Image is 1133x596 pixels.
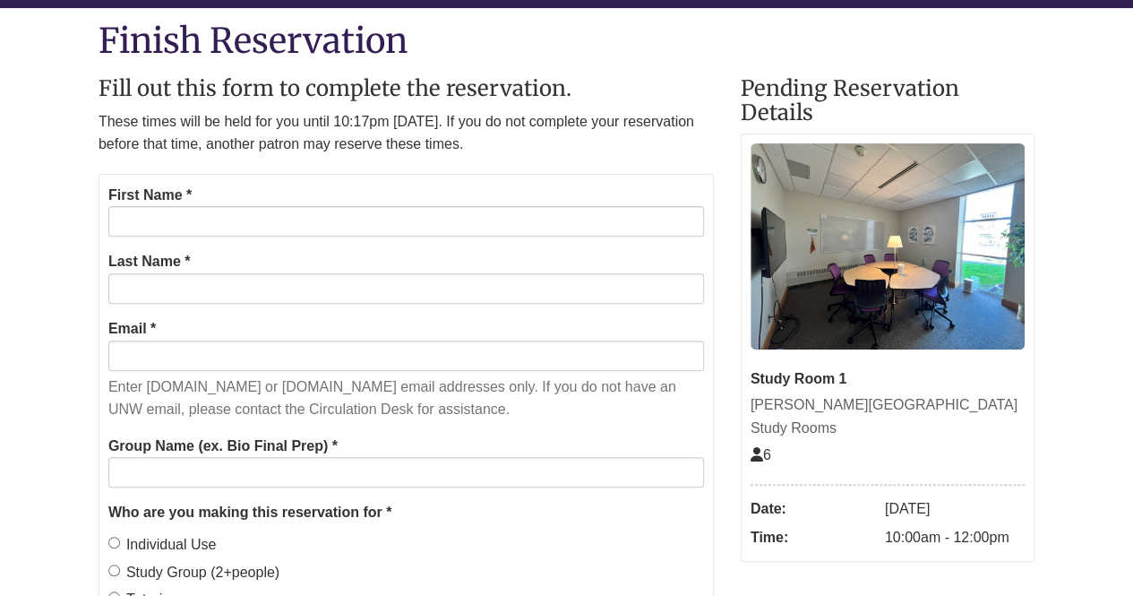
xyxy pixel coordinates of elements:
[751,367,1025,391] div: Study Room 1
[751,393,1025,439] div: [PERSON_NAME][GEOGRAPHIC_DATA] Study Rooms
[99,22,1034,59] h1: Finish Reservation
[108,376,704,421] p: Enter [DOMAIN_NAME] or [DOMAIN_NAME] email addresses only. If you do not have an UNW email, pleas...
[751,143,1025,350] img: Study Room 1
[99,110,714,156] p: These times will be held for you until 10:17pm [DATE]. If you do not complete your reservation be...
[751,495,876,523] dt: Date:
[751,523,876,552] dt: Time:
[885,495,1025,523] dd: [DATE]
[108,250,191,273] label: Last Name *
[99,77,714,100] h2: Fill out this form to complete the reservation.
[108,435,338,458] label: Group Name (ex. Bio Final Prep) *
[108,184,192,207] label: First Name *
[108,561,279,584] label: Study Group (2+people)
[108,565,120,576] input: Study Group (2+people)
[885,523,1025,552] dd: 10:00am - 12:00pm
[108,537,120,548] input: Individual Use
[751,447,771,462] span: The capacity of this space
[741,77,1034,125] h2: Pending Reservation Details
[108,317,156,341] label: Email *
[108,533,217,557] label: Individual Use
[108,501,704,524] legend: Who are you making this reservation for *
